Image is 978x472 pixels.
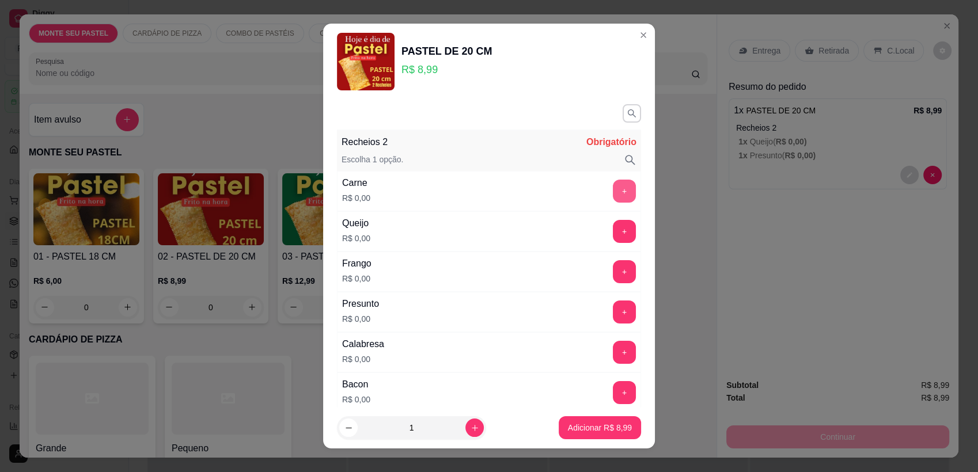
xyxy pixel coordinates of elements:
p: R$ 0,00 [342,394,370,405]
p: Adicionar R$ 8,99 [568,422,632,433]
button: Adicionar R$ 8,99 [559,416,641,439]
button: add [613,180,636,203]
p: Recheios 2 [342,135,388,149]
p: R$ 8,99 [401,62,492,78]
button: decrease-product-quantity [339,418,358,437]
div: Presunto [342,297,379,311]
div: Bacon [342,378,370,391]
div: Frango [342,257,372,271]
p: R$ 0,00 [342,192,370,204]
p: Escolha 1 opção. [342,154,403,166]
button: Close [634,26,653,44]
div: Carne [342,176,370,190]
button: add [613,341,636,364]
p: R$ 0,00 [342,233,370,244]
img: product-image [337,33,395,90]
button: add [613,381,636,404]
div: Queijo [342,216,370,230]
div: PASTEL DE 20 CM [401,43,492,59]
button: add [613,260,636,283]
button: add [613,220,636,243]
div: Calabresa [342,337,384,351]
p: R$ 0,00 [342,273,372,284]
button: increase-product-quantity [465,418,484,437]
p: Obrigatório [586,135,636,149]
p: R$ 0,00 [342,353,384,365]
p: R$ 0,00 [342,313,379,325]
button: add [613,300,636,323]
